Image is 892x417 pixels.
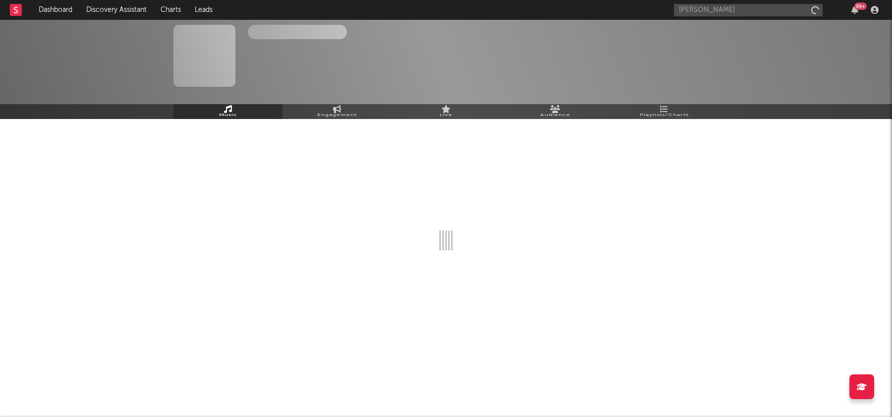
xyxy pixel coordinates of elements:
[282,104,391,119] a: Engagement
[674,4,823,16] input: Search for artists
[610,104,719,119] a: Playlists/Charts
[640,112,689,119] span: Playlists/Charts
[391,104,501,119] a: Live
[219,112,237,119] span: Music
[440,112,452,119] span: Live
[501,104,610,119] a: Audience
[540,112,570,119] span: Audience
[851,6,858,14] button: 99+
[173,104,282,119] a: Music
[854,2,867,10] div: 99 +
[317,112,357,119] span: Engagement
